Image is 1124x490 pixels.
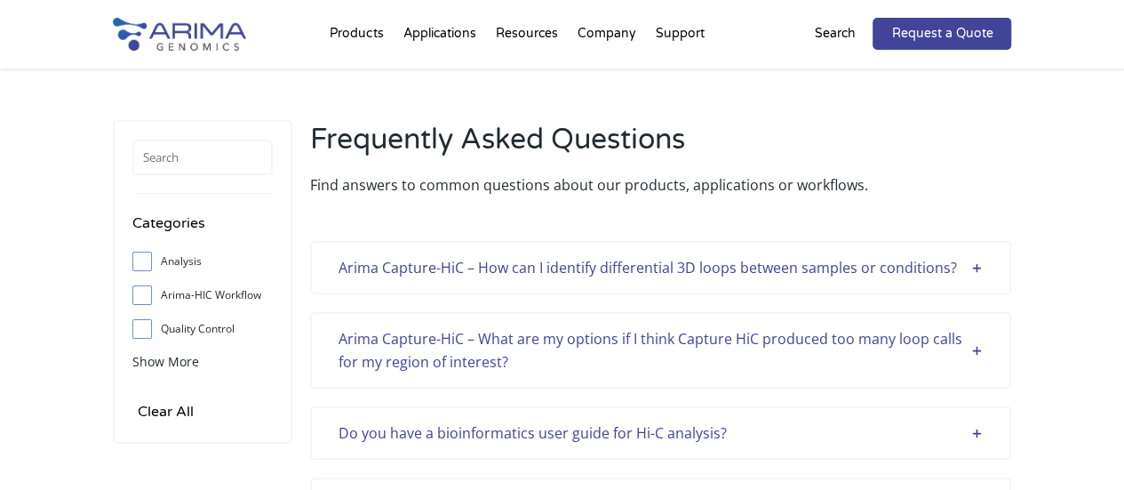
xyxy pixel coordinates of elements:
[132,212,273,248] h4: Categories
[132,248,273,275] label: Analysis
[873,18,1011,50] a: Request a Quote
[339,256,983,279] div: Arima Capture-HiC – How can I identify differential 3D loops between samples or conditions?
[132,316,273,342] label: Quality Control
[132,399,199,424] input: Clear All
[132,140,273,175] input: Search
[113,18,246,51] img: Arima-Genomics-logo
[132,282,273,309] label: Arima-HIC Workflow
[339,422,983,445] div: Do you have a bioinformatics user guide for Hi-C analysis?
[310,120,1011,173] h2: Frequently Asked Questions
[310,173,1011,197] p: Find answers to common questions about our products, applications or workflows.
[339,327,983,374] div: Arima Capture-HiC – What are my options if I think Capture HiC produced too many loop calls for m...
[814,22,855,45] p: Search
[132,353,199,370] span: Show More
